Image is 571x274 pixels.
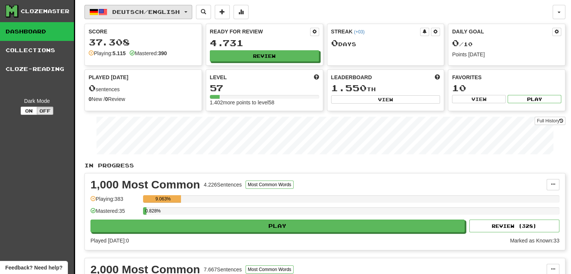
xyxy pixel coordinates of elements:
[204,266,242,273] div: 7.667 Sentences
[89,83,198,93] div: sentences
[89,38,198,47] div: 37.308
[452,28,552,36] div: Daily Goal
[215,5,230,19] button: Add sentence to collection
[535,117,565,125] a: Full History
[331,83,440,93] div: th
[246,181,294,189] button: Most Common Words
[5,264,62,271] span: Open feedback widget
[234,5,249,19] button: More stats
[314,74,319,81] span: Score more points to level up
[452,74,561,81] div: Favorites
[90,220,465,232] button: Play
[89,95,198,103] div: New / Review
[354,29,365,35] a: (+03)
[331,28,420,35] div: Streak
[89,83,96,93] span: 0
[210,28,310,35] div: Ready for Review
[89,50,126,57] div: Playing:
[84,162,565,169] p: In Progress
[331,83,367,93] span: 1.550
[210,83,319,93] div: 57
[130,50,167,57] div: Mastered:
[331,38,338,48] span: 0
[452,41,473,47] span: / 10
[435,74,440,81] span: This week in points, UTC
[90,207,139,220] div: Mastered: 35
[89,28,198,35] div: Score
[90,238,129,244] span: Played [DATE]: 0
[21,107,37,115] button: On
[210,99,319,106] div: 1.402 more points to level 58
[196,5,211,19] button: Search sentences
[89,74,128,81] span: Played [DATE]
[204,181,242,188] div: 4.226 Sentences
[89,96,92,102] strong: 0
[37,107,53,115] button: Off
[210,50,319,62] button: Review
[105,96,108,102] strong: 0
[331,95,440,104] button: View
[90,179,200,190] div: 1,000 Most Common
[452,38,459,48] span: 0
[510,237,559,244] div: Marked as Known: 33
[6,97,68,105] div: Dark Mode
[90,195,139,208] div: Playing: 383
[508,95,561,103] button: Play
[112,9,180,15] span: Deutsch / English
[21,8,69,15] div: Clozemaster
[452,95,506,103] button: View
[331,38,440,48] div: Day s
[469,220,559,232] button: Review (328)
[331,74,372,81] span: Leaderboard
[113,50,126,56] strong: 5.115
[210,38,319,48] div: 4.731
[246,265,294,274] button: Most Common Words
[84,5,192,19] button: Deutsch/English
[452,83,561,93] div: 10
[210,74,227,81] span: Level
[145,207,146,215] div: 0.828%
[158,50,167,56] strong: 390
[145,195,181,203] div: 9.063%
[452,51,561,58] div: Points [DATE]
